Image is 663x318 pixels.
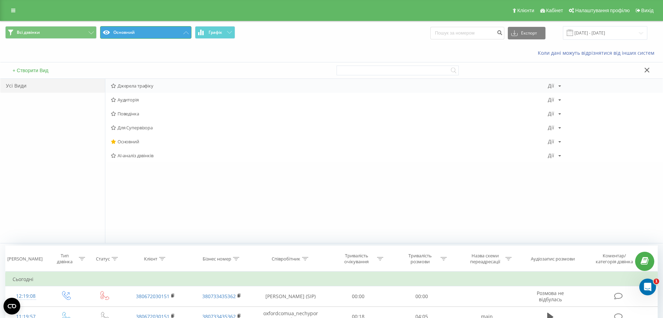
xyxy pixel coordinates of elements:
iframe: Intercom live chat [639,279,656,295]
span: Клієнти [517,8,534,13]
span: Основний [111,139,548,144]
td: 00:00 [390,286,454,306]
div: Дії [548,139,554,144]
div: Назва схеми переадресації [466,253,504,265]
a: 380733435362 [202,293,236,300]
td: [PERSON_NAME] (SIP) [255,286,326,306]
div: Аудіозапис розмови [531,256,575,262]
div: Коментар/категорія дзвінка [594,253,635,265]
td: 00:00 [326,286,390,306]
span: Графік [209,30,222,35]
div: Тривалість розмови [401,253,439,265]
div: Дії [548,153,554,158]
span: Вихід [641,8,654,13]
a: 380672030151 [136,293,169,300]
div: Бізнес номер [203,256,231,262]
button: Графік [195,26,235,39]
td: Сьогодні [6,272,658,286]
button: Експорт [508,27,545,39]
div: 12:19:08 [13,289,39,303]
span: Джерела трафіку [111,83,548,88]
div: Дії [548,125,554,130]
span: Поведінка [111,111,548,116]
div: Статус [96,256,110,262]
span: Всі дзвінки [17,30,40,35]
span: Кабінет [546,8,563,13]
span: Для Супервізора [111,125,548,130]
div: Дії [548,111,554,116]
span: Налаштування профілю [575,8,630,13]
span: Розмова не відбулась [537,290,564,303]
div: Клієнт [144,256,157,262]
div: Усі Види [0,79,105,93]
div: Співробітник [272,256,300,262]
div: Дії [548,97,554,102]
input: Пошук за номером [430,27,504,39]
button: Всі дзвінки [5,26,97,39]
div: Тривалість очікування [338,253,375,265]
button: + Створити Вид [10,67,51,74]
a: Коли дані можуть відрізнятися вiд інших систем [538,50,658,56]
span: AI-аналіз дзвінків [111,153,548,158]
button: Основний [100,26,191,39]
button: Open CMP widget [3,298,20,315]
div: [PERSON_NAME] [7,256,43,262]
button: Закрити [642,67,652,74]
div: Дії [548,83,554,88]
div: Тип дзвінка [52,253,77,265]
span: Аудиторія [111,97,548,102]
span: 1 [654,279,659,284]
